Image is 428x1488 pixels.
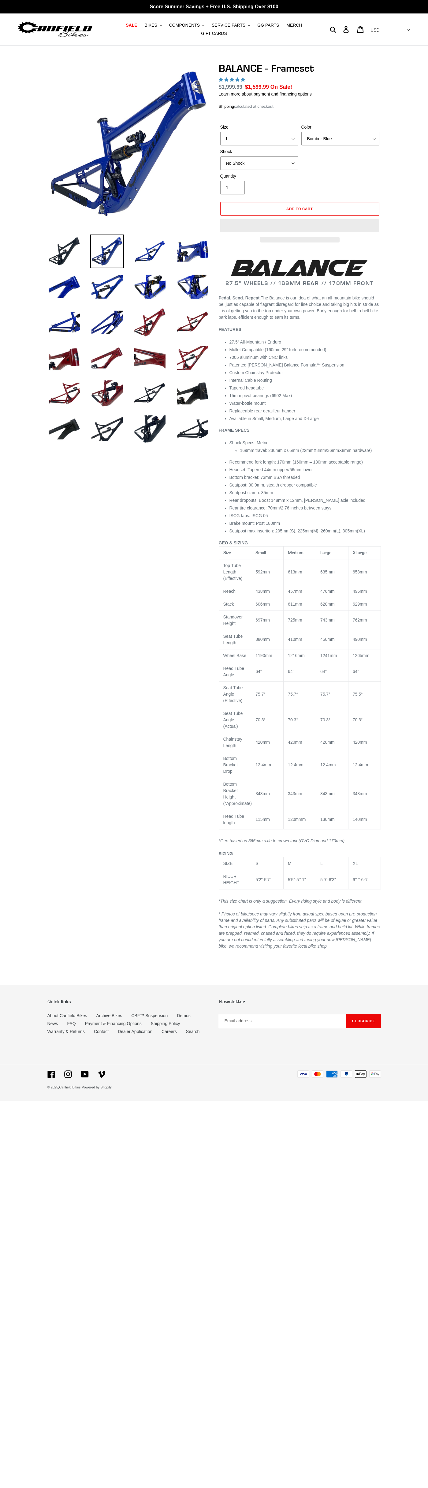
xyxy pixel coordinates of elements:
[223,563,243,581] span: Top Tube Length (Effective)
[255,550,266,555] span: Small
[229,340,281,344] span: 27.5” All-Mountain / Enduro
[133,341,167,375] img: Load image into Gallery viewer, BALANCE - Frameset
[223,634,243,645] span: Seat Tube Length
[176,377,210,410] img: Load image into Gallery viewer, BALANCE - Frameset
[198,29,230,38] a: GIFT CARDS
[288,860,311,867] div: M
[352,1019,375,1023] span: Subscribe
[255,653,272,658] span: 1190mm
[288,602,302,607] span: 611mm
[82,1085,112,1089] a: Powered by Shopify
[229,440,270,445] span: Shock Specs: Metric:
[254,21,282,29] a: GG PARTS
[47,1029,85,1034] a: Warranty & Returns
[223,860,247,867] div: SIZE
[219,838,345,843] span: *Geo based on 565mm axle to crown fork (DVO Diamond 170mm)
[353,817,367,822] span: 140mm
[47,1013,87,1018] a: About Canfield Bikes
[229,498,366,503] span: Rear dropouts: Boost 148mm x 12mm, [PERSON_NAME] axle included
[223,589,236,594] span: Reach
[255,589,270,594] span: 438mm
[353,589,367,594] span: 496mm
[288,762,303,767] span: 12.4mm
[353,618,367,622] span: 762mm
[219,92,312,96] a: Learn more about payment and financing options
[212,23,245,28] span: SERVICE PARTS
[229,393,292,398] span: 15mm pivot bearings (6902 Max)
[255,602,270,607] span: 606mm
[145,23,157,28] span: BIKES
[223,666,244,677] span: Head Tube Angle
[90,270,124,304] img: Load image into Gallery viewer, BALANCE - Frameset
[219,546,251,559] th: Size
[229,513,268,518] span: ISCG tabs: ISCG 05
[176,235,210,268] img: Load image into Gallery viewer, BALANCE - Frameset
[288,637,302,642] span: 410mm
[320,550,331,555] span: Large
[133,235,167,268] img: Load image into Gallery viewer, BALANCE - Frameset
[353,653,369,658] span: 1265mm
[220,148,298,155] label: Shock
[47,1021,58,1026] a: News
[229,460,363,464] span: Recommend fork length: 170mm (160mm – 180mm acceptable range)
[229,415,381,422] li: Available in Small, Medium, Large and X-Large
[219,103,381,110] div: calculated at checkout.
[209,21,253,29] button: SERVICE PARTS
[219,84,243,90] s: $1,999.99
[255,637,270,642] span: 380mm
[123,21,140,29] a: SALE
[94,1029,109,1034] a: Contact
[286,23,302,28] span: MERCH
[47,341,81,375] img: Load image into Gallery viewer, BALANCE - Frameset
[223,814,244,825] span: Head Tube length
[47,412,81,446] img: Load image into Gallery viewer, BALANCE - Frameset
[90,341,124,375] img: Load image into Gallery viewer, BALANCE - Frameset
[219,911,380,949] span: * Photos of bike/spec may vary slightly from actual spec based upon pre-production frame and avai...
[288,717,298,722] span: 70.3°
[288,550,303,555] span: Medium
[219,62,381,74] h1: BALANCE - Frameset
[47,999,210,1005] p: Quick links
[353,791,367,796] span: 343mm
[288,817,306,822] span: 120mmm
[353,860,376,867] div: XL
[255,817,270,822] span: 115mm
[133,377,167,410] img: Load image into Gallery viewer, BALANCE - Frameset
[219,327,241,332] b: FEATURES
[255,877,279,883] div: 5'2"-5'7"
[47,377,81,410] img: Load image into Gallery viewer, BALANCE - Frameset
[47,1085,81,1089] small: © 2025,
[353,569,367,574] span: 658mm
[219,540,248,545] span: GEO & SIZING
[255,717,266,722] span: 70.3°
[229,370,283,375] span: Custom Chainstay Protector
[223,737,242,748] span: Chainstay Length
[151,1021,180,1026] a: Shipping Policy
[229,385,381,391] li: Tapered headtube
[90,412,124,446] img: Load image into Gallery viewer, BALANCE - Frameset
[320,637,335,642] span: 450mm
[255,692,266,697] span: 75.7°
[219,258,381,286] h2: 27.5" WHEELS // 169MM REAR // 170MM FRONT
[320,791,335,796] span: 343mm
[229,521,280,526] span: Brake mount: Post 180mm
[49,64,208,224] img: BALANCE - Frameset
[320,653,337,658] span: 1241mm
[255,618,270,622] span: 697mm
[257,23,279,28] span: GG PARTS
[126,23,137,28] span: SALE
[353,669,359,674] span: 64°
[166,21,207,29] button: COMPONENTS
[320,669,327,674] span: 64°
[90,306,124,339] img: Load image into Gallery viewer, BALANCE - Frameset
[85,1021,142,1026] a: Payment & Financing Options
[220,173,298,179] label: Quantity
[186,1029,199,1034] a: Search
[288,877,311,883] div: 5'5"-5'11"
[223,756,238,774] span: Bottom Bracket Drop
[17,20,93,39] img: Canfield Bikes
[288,740,302,745] span: 420mm
[229,505,332,510] span: Rear tire clearance: 70mm/2.76 inches between stays
[353,717,363,722] span: 70.3°
[223,782,252,806] span: Bottom Bracket Height (*Approximate)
